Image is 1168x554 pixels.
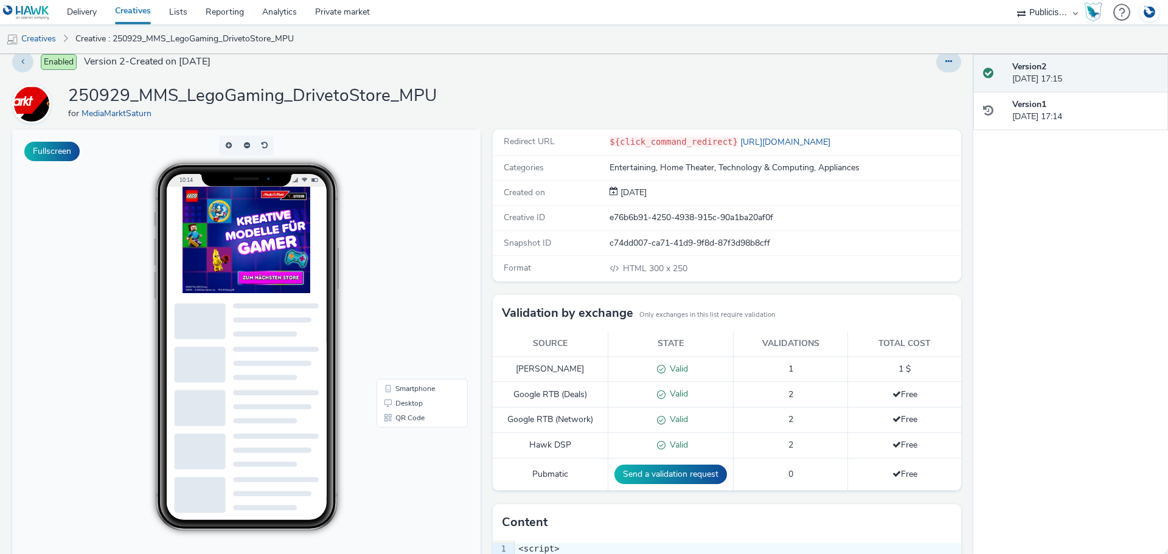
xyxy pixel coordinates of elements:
span: 10:14 [167,47,181,54]
img: Hawk Academy [1084,2,1102,22]
span: Version 2 - Created on [DATE] [84,55,210,69]
h3: Content [502,513,547,531]
span: 2 [788,414,793,425]
img: Account DE [1140,2,1158,23]
span: Categories [504,162,544,173]
th: Validations [733,331,848,356]
span: HTML [623,263,649,274]
img: undefined Logo [3,5,50,20]
span: Creative ID [504,212,545,223]
span: Free [892,439,917,451]
td: Google RTB (Deals) [493,382,608,407]
div: Entertaining, Home Theater, Technology & Computing, Appliances [610,162,960,174]
button: Send a validation request [614,465,727,484]
td: Pubmatic [493,458,608,490]
th: Source [493,331,608,356]
a: Hawk Academy [1084,2,1107,22]
div: e76b6b91-4250-4938-915c-90a1ba20af0f [610,212,960,224]
li: Desktop [367,266,453,281]
span: 300 x 250 [622,263,687,274]
span: Valid [666,439,688,451]
div: [DATE] 17:15 [1012,61,1158,86]
td: [PERSON_NAME] [493,356,608,382]
code: ${click_command_redirect} [610,137,738,147]
h1: 250929_MMS_LegoGaming_DrivetoStore_MPU [68,85,437,108]
span: Format [504,262,531,274]
span: 2 [788,439,793,451]
a: MediaMarktSaturn [82,108,156,119]
li: QR Code [367,281,453,296]
span: Free [892,468,917,480]
span: Valid [666,388,688,400]
span: Valid [666,414,688,425]
span: Smartphone [383,255,423,263]
span: Free [892,389,917,400]
div: Creation 29 September 2025, 17:14 [618,187,647,199]
a: MediaMarktSaturn [12,98,56,109]
span: Created on [504,187,545,198]
div: c74dd007-ca71-41d9-9f8d-87f3d98b8cff [610,237,960,249]
span: 1 $ [899,363,911,375]
span: [DATE] [618,187,647,198]
button: Fullscreen [24,142,80,161]
small: Only exchanges in this list require validation [639,310,775,320]
span: 0 [788,468,793,480]
td: Google RTB (Network) [493,407,608,433]
span: Free [892,414,917,425]
a: [URL][DOMAIN_NAME] [738,136,835,148]
td: Hawk DSP [493,433,608,459]
span: Snapshot ID [504,237,551,249]
th: Total cost [848,331,961,356]
strong: Version 1 [1012,99,1046,110]
li: Smartphone [367,252,453,266]
span: Enabled [41,54,77,70]
strong: Version 2 [1012,61,1046,72]
img: MediaMarktSaturn [14,86,49,122]
a: Creative : 250929_MMS_LegoGaming_DrivetoStore_MPU [69,24,300,54]
span: Desktop [383,270,411,277]
h3: Validation by exchange [502,304,633,322]
span: 1 [788,363,793,375]
span: QR Code [383,285,412,292]
span: Valid [666,363,688,375]
div: [DATE] 17:14 [1012,99,1158,123]
span: for [68,108,82,119]
span: Redirect URL [504,136,555,147]
img: mobile [6,33,18,46]
span: 2 [788,389,793,400]
th: State [608,331,733,356]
